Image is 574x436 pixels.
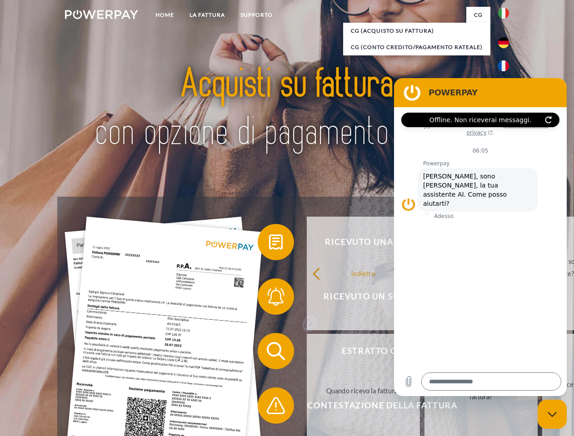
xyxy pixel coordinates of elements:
button: Estratto conto [258,333,494,369]
img: qb_bill.svg [265,231,287,253]
div: indietro [312,267,414,279]
a: LA FATTURA [182,7,233,23]
a: CG (Conto Credito/Pagamento rateale) [343,39,490,55]
img: logo-powerpay-white.svg [65,10,138,19]
a: Supporto [233,7,280,23]
img: qb_search.svg [265,340,287,362]
iframe: Finestra di messaggistica [394,78,567,396]
div: Quando ricevo la fattura? [312,384,414,396]
a: Home [148,7,182,23]
iframe: Pulsante per aprire la finestra di messaggistica, conversazione in corso [538,400,567,429]
img: it [498,8,509,19]
img: fr [498,60,509,71]
button: Ricevuto un sollecito? [258,278,494,315]
button: Ricevuto una fattura? [258,224,494,260]
a: CG [466,7,490,23]
img: qb_warning.svg [265,394,287,417]
button: Contestazione della fattura [258,387,494,424]
a: CG (Acquisto su fattura) [343,23,490,39]
img: de [498,37,509,48]
img: title-powerpay_it.svg [87,44,487,174]
img: qb_bell.svg [265,285,287,308]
